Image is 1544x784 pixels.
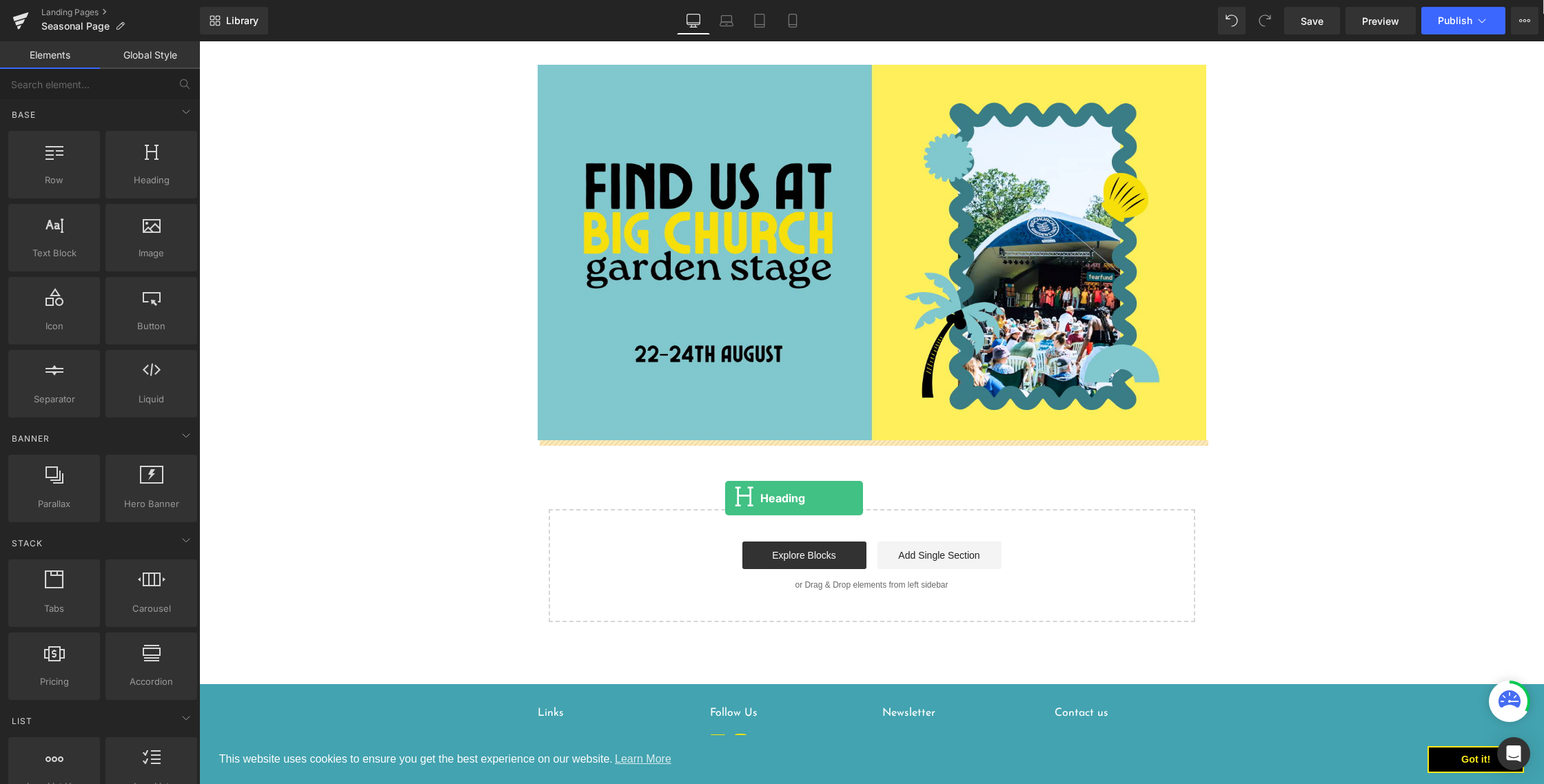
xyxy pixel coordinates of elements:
button: Redo [1251,7,1279,34]
span: Library [226,14,258,27]
button: More [1511,7,1538,34]
span: Liquid [110,392,193,406]
a: Landing Pages [41,7,200,18]
span: Preview [1362,14,1399,28]
a: dismiss cookie message [1228,705,1325,732]
a: New Library [200,7,268,34]
span: Parallax [12,497,96,511]
h3: Contact us [855,663,1007,681]
span: Image [110,246,193,260]
p: Sign up for the latest news, offers and styles [683,692,835,725]
span: Button [110,319,193,333]
a: Laptop [710,7,743,34]
a: Desktop [677,7,710,34]
span: Base [10,108,37,121]
button: Undo [1218,7,1246,34]
span: Publish [1438,15,1472,26]
a: Preview [1345,7,1416,34]
span: Save [1301,14,1323,28]
span: This website uses cookies to ensure you get the best experience on our website. [20,708,1228,728]
a: learn more about cookies [414,708,474,728]
a: Explore Blocks [543,500,667,528]
span: List [10,714,34,728]
div: Open Intercom Messenger [1497,737,1530,770]
span: Separator [12,392,96,406]
h3: Newsletter [683,663,835,681]
span: Hero Banner [110,497,193,511]
p: or Drag & Drop elements from left sidebar [372,539,974,548]
span: Stack [10,537,44,550]
span: Accordion [110,674,193,689]
span: Text Block [12,246,96,260]
a: Global Style [100,41,200,69]
a: Mobile [776,7,809,34]
h3: Links [338,663,490,681]
span: Heading [110,173,193,187]
span: Banner [10,432,51,445]
span: Pricing [12,674,96,689]
p: Phone: [PHONE_NUMBER] [855,692,1007,709]
span: Row [12,173,96,187]
span: Carousel [110,601,193,616]
h3: Follow Us [511,663,662,681]
span: Icon [12,319,96,333]
span: Seasonal Page [41,21,110,32]
a: Add Single Section [678,500,802,528]
a: Tablet [743,7,776,34]
button: Publish [1421,7,1505,34]
span: Tabs [12,601,96,616]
